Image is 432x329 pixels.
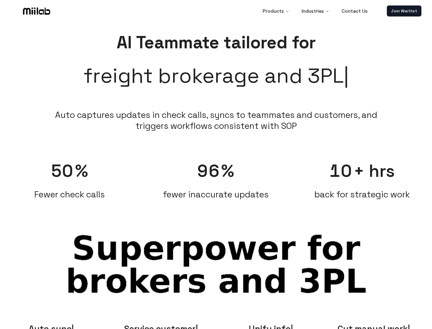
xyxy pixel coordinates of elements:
[22,6,52,16] img: Logo
[257,4,295,18] button: Products
[75,160,88,182] span: %
[11,6,62,16] a: Logo
[354,160,395,182] span: + hrs
[221,160,234,182] span: %
[62,232,370,298] span: Superpower for brokers and 3PL
[163,189,269,200] span: fewer inaccurate updates
[51,160,74,182] span: 50
[117,32,316,53] span: AI Teammate tailored for
[314,189,410,200] span: back for strategic work
[387,5,421,16] a: Join Waitlist
[257,4,373,18] nav: Main
[83,60,349,91] span: freight brokerage and 3PL
[197,160,220,182] span: 96
[336,4,373,18] a: Contact Us
[329,160,352,182] span: 10
[296,4,335,18] button: Industries
[51,109,381,131] li: Auto captures updates in check calls, syncs to teammates and customers, and triggers workflows co...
